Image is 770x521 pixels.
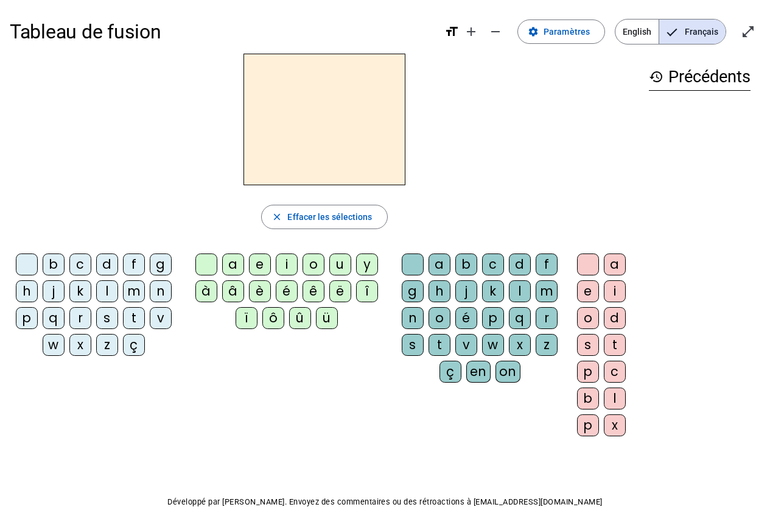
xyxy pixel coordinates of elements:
div: b [577,388,599,409]
mat-icon: format_size [444,24,459,39]
div: y [356,253,378,275]
div: a [604,253,626,275]
div: x [509,334,531,356]
div: o [577,307,599,329]
div: w [482,334,504,356]
div: d [604,307,626,329]
div: ü [316,307,338,329]
div: ï [236,307,257,329]
div: r [536,307,558,329]
div: q [43,307,65,329]
div: f [123,253,145,275]
div: on [495,361,520,383]
div: ç [439,361,461,383]
div: f [536,253,558,275]
h3: Précédents [649,63,751,91]
div: â [222,280,244,302]
div: l [604,388,626,409]
span: English [615,19,659,44]
span: Français [659,19,726,44]
div: x [69,334,91,356]
div: p [16,307,38,329]
div: ê [303,280,324,302]
div: h [429,280,450,302]
div: i [604,280,626,302]
div: è [249,280,271,302]
div: b [455,253,477,275]
div: z [536,334,558,356]
div: k [482,280,504,302]
div: x [604,414,626,436]
div: l [96,280,118,302]
div: s [402,334,424,356]
div: p [577,361,599,383]
div: v [455,334,477,356]
div: g [402,280,424,302]
div: à [195,280,217,302]
div: d [509,253,531,275]
div: î [356,280,378,302]
mat-icon: history [649,69,663,84]
div: n [150,280,172,302]
div: o [429,307,450,329]
div: p [577,414,599,436]
div: c [604,361,626,383]
div: e [577,280,599,302]
div: s [577,334,599,356]
div: c [482,253,504,275]
button: Effacer les sélections [261,205,387,229]
div: j [43,280,65,302]
mat-icon: settings [528,26,539,37]
div: q [509,307,531,329]
div: l [509,280,531,302]
div: n [402,307,424,329]
div: û [289,307,311,329]
div: en [466,361,491,383]
div: k [69,280,91,302]
div: a [222,253,244,275]
div: r [69,307,91,329]
div: é [276,280,298,302]
mat-icon: add [464,24,478,39]
button: Entrer en plein écran [736,19,760,44]
mat-icon: remove [488,24,503,39]
div: ô [262,307,284,329]
div: u [329,253,351,275]
div: t [123,307,145,329]
div: t [429,334,450,356]
div: d [96,253,118,275]
div: a [429,253,450,275]
div: j [455,280,477,302]
div: b [43,253,65,275]
div: v [150,307,172,329]
div: p [482,307,504,329]
div: w [43,334,65,356]
div: z [96,334,118,356]
div: c [69,253,91,275]
div: g [150,253,172,275]
div: i [276,253,298,275]
div: ë [329,280,351,302]
div: é [455,307,477,329]
div: t [604,334,626,356]
span: Paramètres [544,24,590,39]
div: ç [123,334,145,356]
p: Développé par [PERSON_NAME]. Envoyez des commentaires ou des rétroactions à [EMAIL_ADDRESS][DOMAI... [10,495,760,509]
div: m [536,280,558,302]
div: h [16,280,38,302]
button: Diminuer la taille de la police [483,19,508,44]
div: e [249,253,271,275]
h1: Tableau de fusion [10,12,435,51]
span: Effacer les sélections [287,210,372,224]
mat-icon: close [271,211,282,222]
div: m [123,280,145,302]
mat-button-toggle-group: Language selection [615,19,726,44]
div: s [96,307,118,329]
div: o [303,253,324,275]
button: Paramètres [517,19,605,44]
button: Augmenter la taille de la police [459,19,483,44]
mat-icon: open_in_full [741,24,755,39]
